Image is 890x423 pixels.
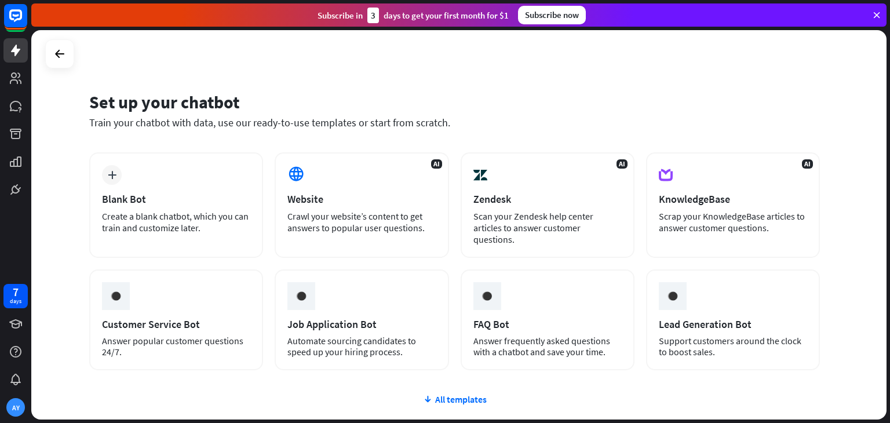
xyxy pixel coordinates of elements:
span: AI [431,159,442,169]
img: ceee058c6cabd4f577f8.gif [662,285,684,307]
div: AY [6,398,25,417]
img: ceee058c6cabd4f577f8.gif [290,285,312,307]
div: Train your chatbot with data, use our ready-to-use templates or start from scratch. [89,116,820,129]
div: Crawl your website’s content to get answers to popular user questions. [287,210,436,234]
div: Zendesk [473,192,622,206]
div: Job Application Bot [287,318,436,331]
div: Create a blank chatbot, which you can train and customize later. [102,210,250,234]
div: FAQ Bot [473,318,622,331]
div: days [10,297,21,305]
div: Answer frequently asked questions with a chatbot and save your time. [473,336,622,358]
div: Scan your Zendesk help center articles to answer customer questions. [473,210,622,245]
div: Scrap your KnowledgeBase articles to answer customer questions. [659,210,807,234]
div: Automate sourcing candidates to speed up your hiring process. [287,336,436,358]
div: Subscribe now [518,6,586,24]
a: 7 days [3,284,28,308]
div: Support customers around the clock to boost sales. [659,336,807,358]
div: All templates [89,393,820,405]
img: ceee058c6cabd4f577f8.gif [476,285,498,307]
div: Set up your chatbot [89,91,820,113]
div: Customer Service Bot [102,318,250,331]
div: Lead Generation Bot [659,318,807,331]
i: plus [108,171,116,179]
div: KnowledgeBase [659,192,807,206]
div: Answer popular customer questions 24/7. [102,336,250,358]
img: ceee058c6cabd4f577f8.gif [105,285,127,307]
div: Website [287,192,436,206]
div: 3 [367,8,379,23]
div: Subscribe in days to get your first month for $1 [318,8,509,23]
span: AI [617,159,628,169]
div: Blank Bot [102,192,250,206]
div: 7 [13,287,19,297]
span: AI [802,159,813,169]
